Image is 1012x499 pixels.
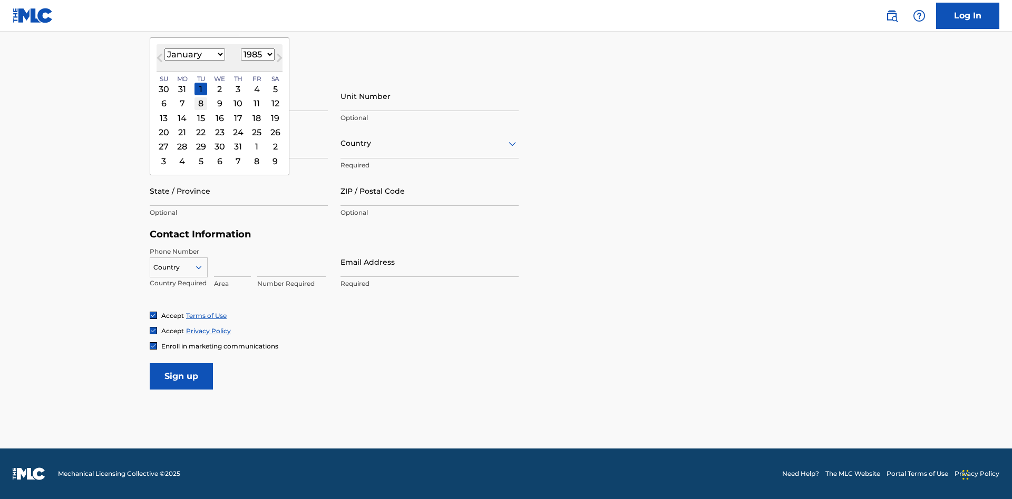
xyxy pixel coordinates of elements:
[232,141,245,153] div: Choose Thursday, January 31st, 1985
[252,74,261,84] span: Fr
[150,343,157,349] img: checkbox
[160,74,168,84] span: Su
[150,37,289,175] div: Choose Date
[269,97,281,110] div: Choose Saturday, January 12th, 1985
[213,126,226,138] div: Choose Wednesday, January 23rd, 1985
[232,97,245,110] div: Choose Thursday, January 10th, 1985
[885,9,898,22] img: search
[959,448,1012,499] iframe: Chat Widget
[194,155,207,167] div: Choose Tuesday, February 5th, 1985
[213,155,226,167] div: Choose Wednesday, February 6th, 1985
[250,112,263,124] div: Choose Friday, January 18th, 1985
[340,113,519,123] p: Optional
[157,82,283,168] div: Month January, 1985
[913,9,926,22] img: help
[214,279,251,288] p: Area
[232,83,245,95] div: Choose Thursday, January 3rd, 1985
[150,69,862,82] h5: Personal Address
[269,141,281,153] div: Choose Saturday, February 2nd, 1985
[150,312,157,318] img: checkbox
[250,83,263,95] div: Choose Friday, January 4th, 1985
[150,278,208,288] p: Country Required
[269,155,281,167] div: Choose Saturday, February 9th, 1985
[250,141,263,153] div: Choose Friday, February 1st, 1985
[213,83,226,95] div: Choose Wednesday, January 2nd, 1985
[825,469,880,478] a: The MLC Website
[161,327,184,335] span: Accept
[197,74,205,84] span: Tu
[271,52,288,68] button: Next Month
[909,5,930,26] div: Help
[176,126,189,138] div: Choose Monday, January 21st, 1985
[194,83,207,95] div: Choose Tuesday, January 1st, 1985
[176,97,189,110] div: Choose Monday, January 7th, 1985
[161,312,184,320] span: Accept
[234,74,242,84] span: Th
[158,155,170,167] div: Choose Sunday, February 3rd, 1985
[269,126,281,138] div: Choose Saturday, January 26th, 1985
[150,228,519,241] h5: Contact Information
[232,112,245,124] div: Choose Thursday, January 17th, 1985
[158,141,170,153] div: Choose Sunday, January 27th, 1985
[213,97,226,110] div: Choose Wednesday, January 9th, 1985
[176,83,189,95] div: Choose Monday, December 31st, 1984
[186,312,227,320] a: Terms of Use
[150,327,157,334] img: checkbox
[161,342,278,350] span: Enroll in marketing communications
[269,83,281,95] div: Choose Saturday, January 5th, 1985
[250,126,263,138] div: Choose Friday, January 25th, 1985
[150,363,213,390] input: Sign up
[194,126,207,138] div: Choose Tuesday, January 22nd, 1985
[58,469,180,478] span: Mechanical Licensing Collective © 2025
[881,5,902,26] a: Public Search
[13,8,53,23] img: MLC Logo
[250,97,263,110] div: Choose Friday, January 11th, 1985
[177,74,188,84] span: Mo
[214,74,225,84] span: We
[158,126,170,138] div: Choose Sunday, January 20th, 1985
[176,112,189,124] div: Choose Monday, January 14th, 1985
[194,141,207,153] div: Choose Tuesday, January 29th, 1985
[150,208,328,217] p: Optional
[936,3,999,29] a: Log In
[887,469,948,478] a: Portal Terms of Use
[158,112,170,124] div: Choose Sunday, January 13th, 1985
[151,52,168,68] button: Previous Month
[186,327,231,335] a: Privacy Policy
[176,141,189,153] div: Choose Monday, January 28th, 1985
[271,74,279,84] span: Sa
[194,97,207,110] div: Choose Tuesday, January 8th, 1985
[213,112,226,124] div: Choose Wednesday, January 16th, 1985
[158,97,170,110] div: Choose Sunday, January 6th, 1985
[955,469,999,478] a: Privacy Policy
[213,141,226,153] div: Choose Wednesday, January 30th, 1985
[194,112,207,124] div: Choose Tuesday, January 15th, 1985
[340,279,519,288] p: Required
[962,459,969,491] div: Drag
[13,467,45,480] img: logo
[158,83,170,95] div: Choose Sunday, December 30th, 1984
[232,126,245,138] div: Choose Thursday, January 24th, 1985
[176,155,189,167] div: Choose Monday, February 4th, 1985
[269,112,281,124] div: Choose Saturday, January 19th, 1985
[782,469,819,478] a: Need Help?
[340,208,519,217] p: Optional
[250,155,263,167] div: Choose Friday, February 8th, 1985
[340,161,519,170] p: Required
[257,279,326,288] p: Number Required
[232,155,245,167] div: Choose Thursday, February 7th, 1985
